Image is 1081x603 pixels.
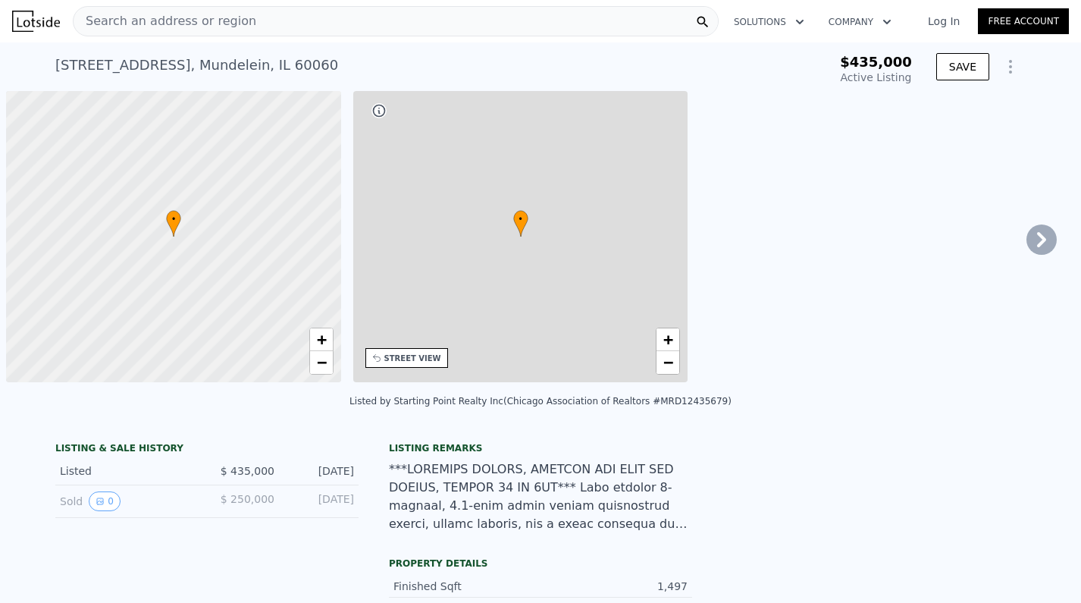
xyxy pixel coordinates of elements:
[978,8,1069,34] a: Free Account
[55,442,359,457] div: LISTING & SALE HISTORY
[221,465,274,477] span: $ 435,000
[513,212,528,226] span: •
[393,579,540,594] div: Finished Sqft
[310,351,333,374] a: Zoom out
[656,328,679,351] a: Zoom in
[89,492,121,511] button: View historical data
[840,54,912,70] span: $435,000
[221,493,274,505] span: $ 250,000
[389,557,692,570] div: Property details
[316,353,326,372] span: −
[60,463,195,479] div: Listed
[12,11,60,32] img: Lotside
[722,8,816,36] button: Solutions
[389,460,692,533] div: ***LOREMIPS DOLORS, AMETCON ADI ELIT SED DOEIUS, TEMPOR 34 IN 6UT*** Labo etdolor 8-magnaal, 4.1-...
[936,53,989,80] button: SAVE
[60,492,195,511] div: Sold
[310,328,333,351] a: Zoom in
[540,579,688,594] div: 1,497
[513,210,528,237] div: •
[349,396,732,407] div: Listed by Starting Point Realty Inc (Chicago Association of Realtors #MRD12435679)
[995,52,1026,82] button: Show Options
[55,55,338,76] div: [STREET_ADDRESS] , Mundelein , IL 60060
[287,492,354,511] div: [DATE]
[656,351,679,374] a: Zoom out
[816,8,904,36] button: Company
[384,353,441,364] div: STREET VIEW
[841,71,912,83] span: Active Listing
[389,442,692,454] div: Listing remarks
[663,330,673,349] span: +
[316,330,326,349] span: +
[663,353,673,372] span: −
[910,14,978,29] a: Log In
[166,212,181,226] span: •
[74,12,256,30] span: Search an address or region
[287,463,354,479] div: [DATE]
[166,210,181,237] div: •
